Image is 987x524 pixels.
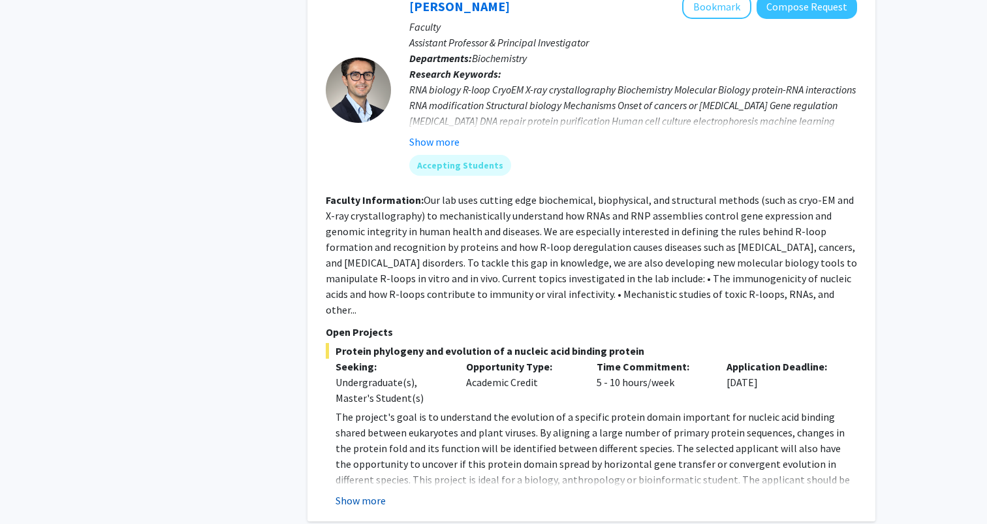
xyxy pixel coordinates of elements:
iframe: Chat [10,465,55,514]
fg-read-more: Our lab uses cutting edge biochemical, biophysical, and structural methods (such as cryo-EM and X... [326,193,857,316]
p: Application Deadline: [727,359,838,374]
div: 5 - 10 hours/week [587,359,717,406]
span: Protein phylogeny and evolution of a nucleic acid binding protein [326,343,857,359]
p: The project's goal is to understand the evolution of a specific protein domain important for nucl... [336,409,857,519]
div: [DATE] [717,359,847,406]
p: Open Projects [326,324,857,340]
button: Show more [409,134,460,150]
div: RNA biology R-loop CryoEM X-ray crystallography Biochemistry Molecular Biology protein-RNA intera... [409,82,857,144]
button: Show more [336,493,386,508]
b: Departments: [409,52,472,65]
mat-chip: Accepting Students [409,155,511,176]
p: Time Commitment: [597,359,708,374]
p: Assistant Professor & Principal Investigator [409,35,857,50]
p: Opportunity Type: [466,359,577,374]
div: Academic Credit [456,359,587,406]
b: Faculty Information: [326,193,424,206]
p: Faculty [409,19,857,35]
p: Seeking: [336,359,446,374]
div: Undergraduate(s), Master's Student(s) [336,374,446,406]
span: Biochemistry [472,52,527,65]
b: Research Keywords: [409,67,501,80]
